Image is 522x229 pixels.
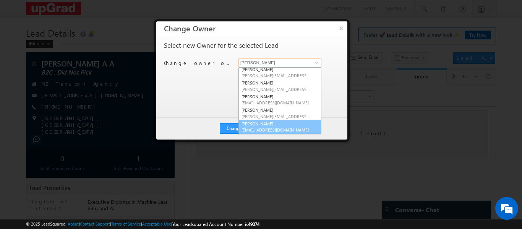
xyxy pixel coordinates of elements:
[220,123,249,134] button: Change
[111,221,141,226] a: Terms of Service
[335,21,347,35] button: ×
[239,79,321,93] a: [PERSON_NAME]
[311,59,321,67] a: Show All Items
[8,26,301,72] div: No activities found!
[242,73,310,78] span: [PERSON_NAME][EMAIL_ADDRESS][PERSON_NAME][DOMAIN_NAME]
[238,120,321,134] a: [PERSON_NAME]
[239,66,321,80] a: [PERSON_NAME]
[26,221,259,228] span: © 2025 LeadSquared | | | | |
[238,58,321,67] input: Type to Search
[40,8,51,15] div: Notes
[142,221,171,226] a: Acceptable Use
[248,221,259,227] span: 49074
[164,42,279,49] p: Select new Owner for the selected Lead
[239,133,321,147] a: [PERSON_NAME]
[164,21,347,35] h3: Change Owner
[38,6,96,18] div: Notes
[239,93,321,107] a: [PERSON_NAME]
[242,100,310,106] span: [EMAIL_ADDRESS][DOMAIN_NAME]
[172,221,259,227] span: Your Leadsquared Account Number is
[242,114,310,119] span: [PERSON_NAME][EMAIL_ADDRESS][PERSON_NAME][DOMAIN_NAME]
[242,127,310,133] span: [EMAIL_ADDRESS][DOMAIN_NAME]
[242,86,310,92] span: [PERSON_NAME][EMAIL_ADDRESS][PERSON_NAME][DOMAIN_NAME]
[131,8,147,15] div: All Time
[239,106,321,120] a: [PERSON_NAME]
[164,60,233,67] p: Change owner of 1 lead to
[115,6,125,17] span: Time
[68,221,79,226] a: About
[8,6,34,17] span: Activity Type
[80,221,110,226] a: Contact Support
